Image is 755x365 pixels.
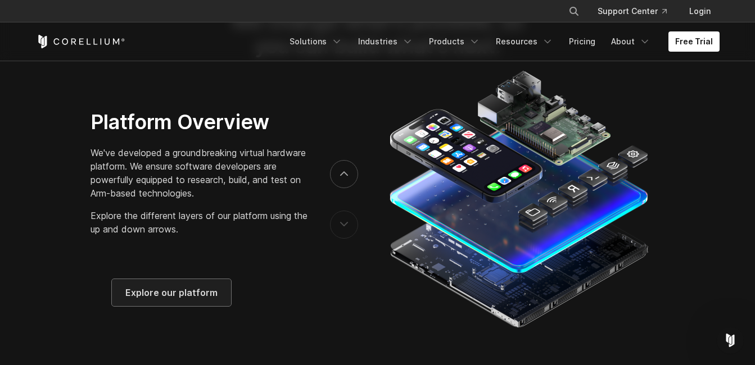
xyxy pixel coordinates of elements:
[283,31,349,52] a: Solutions
[555,1,720,21] div: Navigation Menu
[680,1,720,21] a: Login
[668,31,720,52] a: Free Trial
[351,31,420,52] a: Industries
[91,109,308,134] h3: Platform Overview
[112,279,231,306] a: Explore our platform
[604,31,657,52] a: About
[125,286,218,299] span: Explore our platform
[422,31,487,52] a: Products
[91,209,308,236] p: Explore the different layers of our platform using the up and down arrows.
[489,31,560,52] a: Resources
[330,160,358,188] button: next
[384,67,652,331] img: Corellium_Platform_RPI_Full_470
[330,211,358,239] button: previous
[564,1,584,21] button: Search
[562,31,602,52] a: Pricing
[283,31,720,52] div: Navigation Menu
[36,35,125,48] a: Corellium Home
[91,146,308,200] p: We've developed a groundbreaking virtual hardware platform. We ensure software developers are pow...
[589,1,676,21] a: Support Center
[717,327,744,354] iframe: Intercom live chat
